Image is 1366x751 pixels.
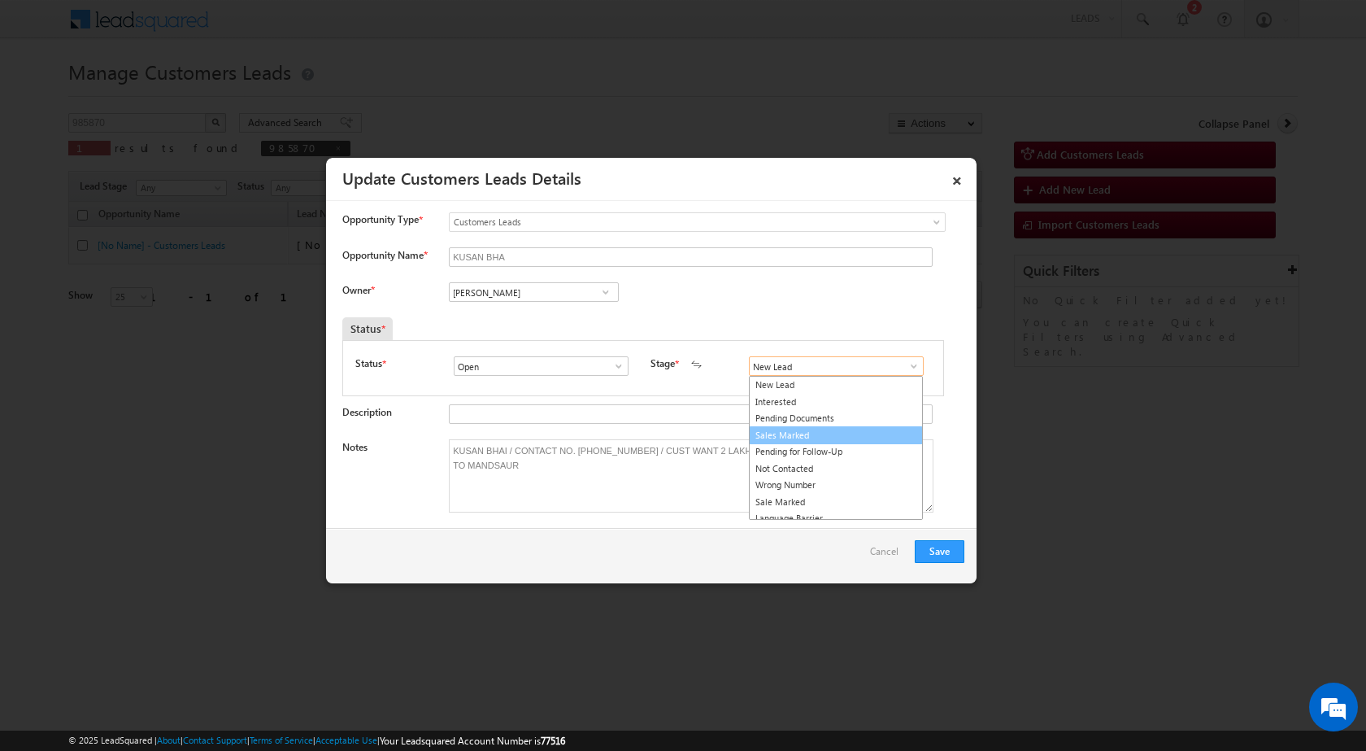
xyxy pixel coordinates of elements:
[85,85,273,107] div: Chat with us now
[454,356,629,376] input: Type to Search
[342,166,581,189] a: Update Customers Leads Details
[870,540,907,571] a: Cancel
[221,501,295,523] em: Start Chat
[21,151,297,487] textarea: Type your message and hit 'Enter'
[899,358,920,374] a: Show All Items
[595,284,616,300] a: Show All Items
[449,212,946,232] a: Customers Leads
[750,477,922,494] a: Wrong Number
[750,443,922,461] a: Pending for Follow-Up
[750,494,922,511] a: Sale Marked
[183,735,247,745] a: Contact Support
[355,356,382,371] label: Status
[315,735,377,745] a: Acceptable Use
[750,461,922,478] a: Not Contacted
[604,358,624,374] a: Show All Items
[943,164,971,192] a: ×
[342,406,392,418] label: Description
[750,410,922,427] a: Pending Documents
[915,540,964,563] button: Save
[750,394,922,411] a: Interested
[450,215,879,229] span: Customers Leads
[650,356,675,371] label: Stage
[449,282,619,302] input: Type to Search
[541,735,565,747] span: 77516
[380,735,565,747] span: Your Leadsquared Account Number is
[342,284,374,296] label: Owner
[749,426,923,445] a: Sales Marked
[28,85,68,107] img: d_60004797649_company_0_60004797649
[750,510,922,527] a: Language Barrier
[267,8,306,47] div: Minimize live chat window
[749,356,924,376] input: Type to Search
[342,317,393,340] div: Status
[750,377,922,394] a: New Lead
[342,249,427,261] label: Opportunity Name
[157,735,181,745] a: About
[250,735,313,745] a: Terms of Service
[68,733,565,749] span: © 2025 LeadSquared | | | | |
[342,441,368,453] label: Notes
[342,212,419,227] span: Opportunity Type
